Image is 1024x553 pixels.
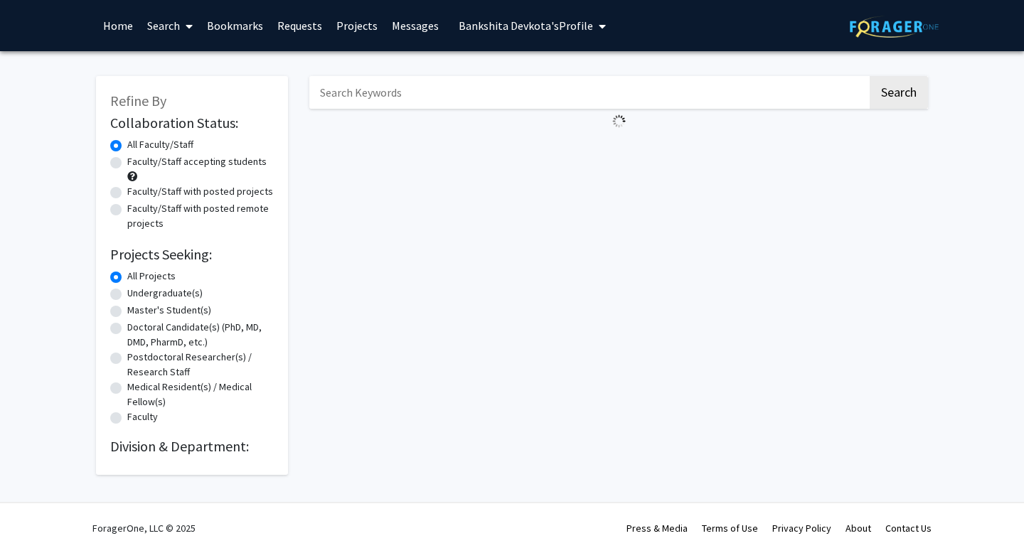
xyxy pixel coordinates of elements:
[870,76,928,109] button: Search
[850,16,939,38] img: ForagerOne Logo
[127,184,273,199] label: Faculty/Staff with posted projects
[127,201,274,231] label: Faculty/Staff with posted remote projects
[127,286,203,301] label: Undergraduate(s)
[127,137,193,152] label: All Faculty/Staff
[885,522,932,535] a: Contact Us
[127,320,274,350] label: Doctoral Candidate(s) (PhD, MD, DMD, PharmD, etc.)
[772,522,831,535] a: Privacy Policy
[309,76,868,109] input: Search Keywords
[329,1,385,50] a: Projects
[127,154,267,169] label: Faculty/Staff accepting students
[459,18,593,33] span: Bankshita Devkota's Profile
[127,303,211,318] label: Master's Student(s)
[96,1,140,50] a: Home
[127,269,176,284] label: All Projects
[270,1,329,50] a: Requests
[110,246,274,263] h2: Projects Seeking:
[200,1,270,50] a: Bookmarks
[110,438,274,455] h2: Division & Department:
[309,134,928,166] nav: Page navigation
[607,109,631,134] img: Loading
[140,1,200,50] a: Search
[702,522,758,535] a: Terms of Use
[846,522,871,535] a: About
[110,92,166,109] span: Refine By
[127,409,158,424] label: Faculty
[626,522,688,535] a: Press & Media
[110,114,274,131] h2: Collaboration Status:
[92,503,196,553] div: ForagerOne, LLC © 2025
[127,350,274,380] label: Postdoctoral Researcher(s) / Research Staff
[385,1,446,50] a: Messages
[127,380,274,409] label: Medical Resident(s) / Medical Fellow(s)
